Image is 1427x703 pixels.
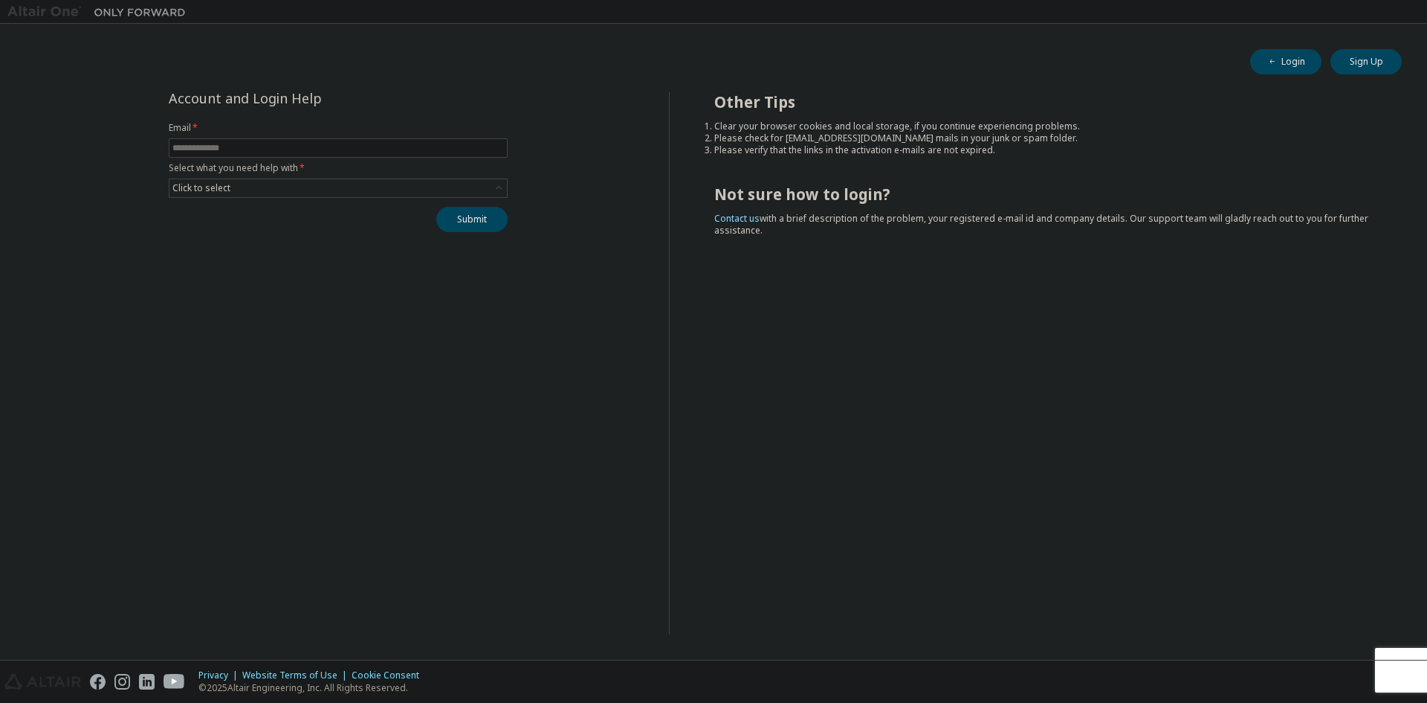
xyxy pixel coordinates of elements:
h2: Other Tips [714,92,1376,112]
img: Altair One [7,4,193,19]
button: Login [1250,49,1321,74]
img: linkedin.svg [139,674,155,690]
p: © 2025 Altair Engineering, Inc. All Rights Reserved. [198,681,428,694]
div: Website Terms of Use [242,670,352,681]
a: Contact us [714,212,760,225]
div: Account and Login Help [169,92,440,104]
button: Submit [436,207,508,232]
button: Sign Up [1330,49,1402,74]
div: Click to select [169,179,507,197]
img: altair_logo.svg [4,674,81,690]
div: Privacy [198,670,242,681]
label: Email [169,122,508,134]
img: youtube.svg [164,674,185,690]
li: Please check for [EMAIL_ADDRESS][DOMAIN_NAME] mails in your junk or spam folder. [714,132,1376,144]
div: Cookie Consent [352,670,428,681]
label: Select what you need help with [169,162,508,174]
img: facebook.svg [90,674,106,690]
li: Please verify that the links in the activation e-mails are not expired. [714,144,1376,156]
li: Clear your browser cookies and local storage, if you continue experiencing problems. [714,121,1376,132]
div: Click to select [172,182,230,194]
h2: Not sure how to login? [714,184,1376,204]
span: with a brief description of the problem, your registered e-mail id and company details. Our suppo... [714,212,1368,237]
img: instagram.svg [114,674,130,690]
